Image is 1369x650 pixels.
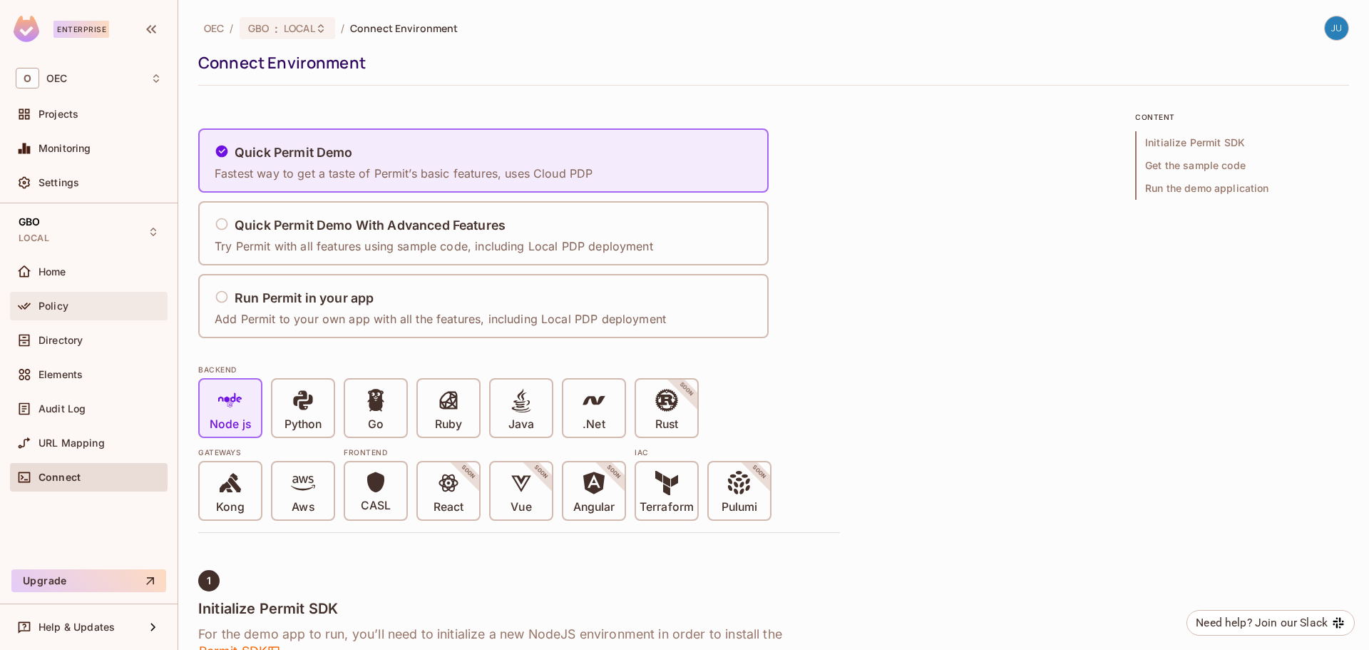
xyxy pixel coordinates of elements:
[583,417,605,432] p: .Net
[39,621,115,633] span: Help & Updates
[216,500,244,514] p: Kong
[1135,154,1349,177] span: Get the sample code
[19,216,40,228] span: GBO
[198,364,840,375] div: BACKEND
[368,417,384,432] p: Go
[1135,111,1349,123] p: content
[508,417,534,432] p: Java
[350,21,458,35] span: Connect Environment
[1325,16,1348,40] img: justin.king@oeconnection.com
[722,500,757,514] p: Pulumi
[39,143,91,154] span: Monitoring
[198,600,840,617] h4: Initialize Permit SDK
[16,68,39,88] span: O
[435,417,462,432] p: Ruby
[1135,177,1349,200] span: Run the demo application
[46,73,67,84] span: Workspace: OEC
[344,447,626,458] div: Frontend
[292,500,314,514] p: Aws
[19,233,49,244] span: LOCAL
[39,266,66,278] span: Home
[361,499,391,513] p: CASL
[341,21,344,35] li: /
[14,16,39,42] img: SReyMgAAAABJRU5ErkJggg==
[235,291,374,305] h5: Run Permit in your app
[198,447,335,458] div: Gateways
[441,445,496,500] span: SOON
[235,146,353,160] h5: Quick Permit Demo
[210,417,251,432] p: Node js
[655,417,678,432] p: Rust
[39,335,83,346] span: Directory
[11,569,166,592] button: Upgrade
[1135,131,1349,154] span: Initialize Permit SDK
[39,472,81,483] span: Connect
[198,52,1342,73] div: Connect Environment
[274,23,279,34] span: :
[284,21,315,35] span: LOCAL
[284,417,322,432] p: Python
[732,445,787,500] span: SOON
[215,238,653,254] p: Try Permit with all features using sample code, including Local PDP deployment
[586,445,642,500] span: SOON
[207,575,211,586] span: 1
[39,177,79,188] span: Settings
[39,403,86,415] span: Audit Log
[39,369,83,380] span: Elements
[39,300,68,312] span: Policy
[640,500,694,514] p: Terraform
[511,500,531,514] p: Vue
[659,362,714,417] span: SOON
[248,21,269,35] span: GBO
[53,21,109,38] div: Enterprise
[235,218,506,233] h5: Quick Permit Demo With Advanced Features
[215,166,593,181] p: Fastest way to get a taste of Permit’s basic features, uses Cloud PDP
[215,311,666,327] p: Add Permit to your own app with all the features, including Local PDP deployment
[513,445,569,500] span: SOON
[39,108,78,120] span: Projects
[635,447,771,458] div: IAC
[230,21,233,35] li: /
[204,21,224,35] span: the active workspace
[573,500,615,514] p: Angular
[434,500,463,514] p: React
[1196,614,1328,631] div: Need help? Join our Slack
[39,437,105,449] span: URL Mapping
